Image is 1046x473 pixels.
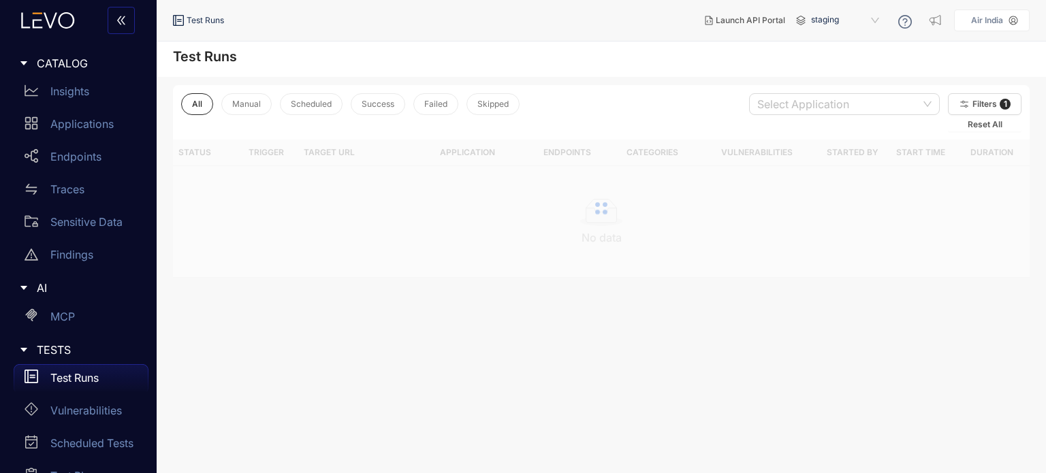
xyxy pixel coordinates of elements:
span: swap [25,182,38,196]
button: Reset All [948,118,1021,131]
p: Applications [50,118,114,130]
button: Launch API Portal [694,10,796,31]
span: Success [362,99,394,109]
button: All [181,93,213,115]
span: Filters [972,99,997,109]
div: AI [8,274,148,302]
p: Scheduled Tests [50,437,133,449]
a: Findings [14,241,148,274]
button: double-left [108,7,135,34]
span: staging [811,10,882,31]
span: Launch API Portal [716,16,785,25]
button: Failed [413,93,458,115]
button: Success [351,93,405,115]
h4: Test Runs [173,48,237,65]
span: All [192,99,202,109]
p: Test Runs [50,372,99,384]
p: MCP [50,310,75,323]
a: Test Runs [14,364,148,397]
span: caret-right [19,59,29,68]
span: CATALOG [37,57,138,69]
span: Test Runs [187,16,224,25]
p: Sensitive Data [50,216,123,228]
span: Reset All [968,120,1002,129]
span: caret-right [19,345,29,355]
span: Failed [424,99,447,109]
div: TESTS [8,336,148,364]
span: AI [37,282,138,294]
span: warning [25,248,38,261]
p: Traces [50,183,84,195]
a: Scheduled Tests [14,429,148,462]
span: Manual [232,99,261,109]
p: Insights [50,85,89,97]
a: Traces [14,176,148,208]
a: Sensitive Data [14,208,148,241]
a: Vulnerabilities [14,397,148,429]
span: double-left [116,15,127,27]
span: Scheduled [291,99,332,109]
div: CATALOG [8,49,148,78]
a: MCP [14,303,148,336]
span: caret-right [19,283,29,293]
a: Insights [14,78,148,110]
span: TESTS [37,344,138,356]
button: Skipped [466,93,520,115]
button: Filters1 [948,93,1021,115]
a: Applications [14,110,148,143]
p: Air India [971,16,1003,25]
span: Skipped [477,99,509,109]
button: Manual [221,93,272,115]
p: Endpoints [50,150,101,163]
p: Vulnerabilities [50,404,122,417]
span: 1 [1000,99,1011,110]
button: Scheduled [280,93,343,115]
a: Endpoints [14,143,148,176]
p: Findings [50,248,93,261]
